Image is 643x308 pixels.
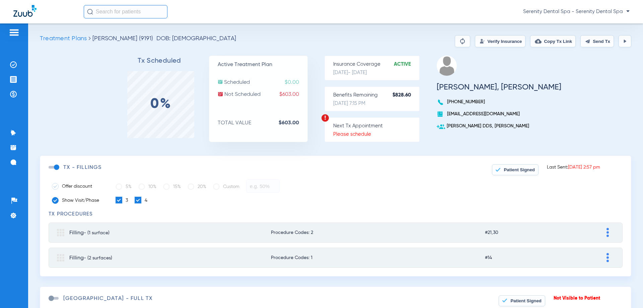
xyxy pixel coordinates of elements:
input: Search for patients [84,5,167,18]
img: book.svg [437,111,443,117]
img: add-user.svg [437,123,445,131]
label: 5% [116,180,132,193]
span: Patient Signed [504,167,535,172]
button: Copy Tx Link [530,35,576,47]
input: e.g. 50% [246,179,280,193]
p: Next Tx Appointment [333,123,419,129]
p: [DATE] 7:15 PM [333,100,419,107]
p: Scheduled [218,79,307,86]
button: Patient Signed [492,164,539,175]
strong: $603.00 [279,120,307,126]
p: Not Visible to Patient [554,295,600,302]
span: DOB: [DEMOGRAPHIC_DATA] [156,35,236,42]
img: view signed treatment plan [502,299,510,303]
img: view signed treatment plan [496,168,504,172]
label: Custom [213,180,239,193]
img: group-dot-blue.svg [606,253,609,262]
label: 15% [163,180,181,193]
span: [PERSON_NAME] (9191) [92,36,153,42]
h3: [GEOGRAPHIC_DATA] - FULL TX [63,295,152,302]
h3: TX - fillings [63,164,102,171]
p: Please schedule [333,131,419,138]
img: group.svg [57,229,64,236]
img: Search Icon [87,9,93,15]
img: group-dot-blue.svg [606,228,609,237]
img: profile.png [437,56,457,76]
strong: $828.60 [392,92,419,99]
img: group.svg [57,254,64,261]
span: Procedure Codes: 1 [271,255,437,260]
span: $0.00 [285,79,307,86]
label: 10% [138,180,156,193]
button: Verify Insurance [475,35,525,47]
p: Insurance Coverage [333,61,419,68]
span: Procedure Codes: 2 [271,230,437,235]
p: [PERSON_NAME] DDS, [PERSON_NAME] [437,123,561,129]
p: Not Scheduled [218,91,307,98]
span: [DATE] 2:57 pm [568,165,600,170]
img: Verify Insurance [480,39,485,44]
p: [PHONE_NUMBER] [437,99,561,105]
p: Last Sent: [547,164,600,171]
iframe: Chat Widget [610,276,643,308]
span: Filling [69,230,110,236]
h3: Tx Scheduled [110,58,209,64]
label: 3 [116,197,128,204]
h3: [PERSON_NAME], [PERSON_NAME] [437,84,561,90]
mat-expansion-panel-header: Filling- (1 surface)Procedure Codes: 2#21,30 [49,223,623,243]
img: send.svg [585,39,590,44]
label: Offer discount [52,183,105,190]
p: Active Treatment Plan [218,61,307,68]
button: Patient Signed [499,295,545,306]
label: 20% [188,180,206,193]
img: not-scheduled.svg [218,91,223,97]
img: link-copy.png [535,38,542,45]
img: Reparse [458,37,467,45]
p: Benefits Remaining [333,92,419,99]
img: voice-call-b.svg [437,99,445,106]
span: Filling [69,255,112,261]
strong: Active [394,61,419,68]
p: TOTAL VALUE [218,120,307,126]
span: - (2 surfaces) [84,256,112,260]
img: scheduled.svg [218,79,223,84]
span: $603.00 [279,91,307,98]
button: Send Tx [580,35,614,47]
h3: TX Procedures [49,211,623,218]
mat-expansion-panel-header: Filling- (2 surfaces)Procedure Codes: 1#14 [49,248,623,268]
label: Show Visit/Phase [52,197,105,204]
span: Patient Signed [510,298,542,303]
label: 0% [150,101,171,108]
p: [EMAIL_ADDRESS][DOMAIN_NAME] [437,111,561,117]
label: 4 [135,197,147,204]
img: play.svg [622,39,628,44]
span: - (1 surface) [84,231,110,235]
span: #14 [485,255,556,260]
img: hamburger-icon [9,28,19,37]
span: #21,30 [485,230,556,235]
span: Treatment Plans [40,36,87,42]
p: [DATE] - [DATE] [333,69,419,76]
span: Serenity Dental Spa - Serenity Dental Spa [523,8,630,15]
img: Zuub Logo [13,5,37,17]
img: warning.svg [321,114,329,122]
